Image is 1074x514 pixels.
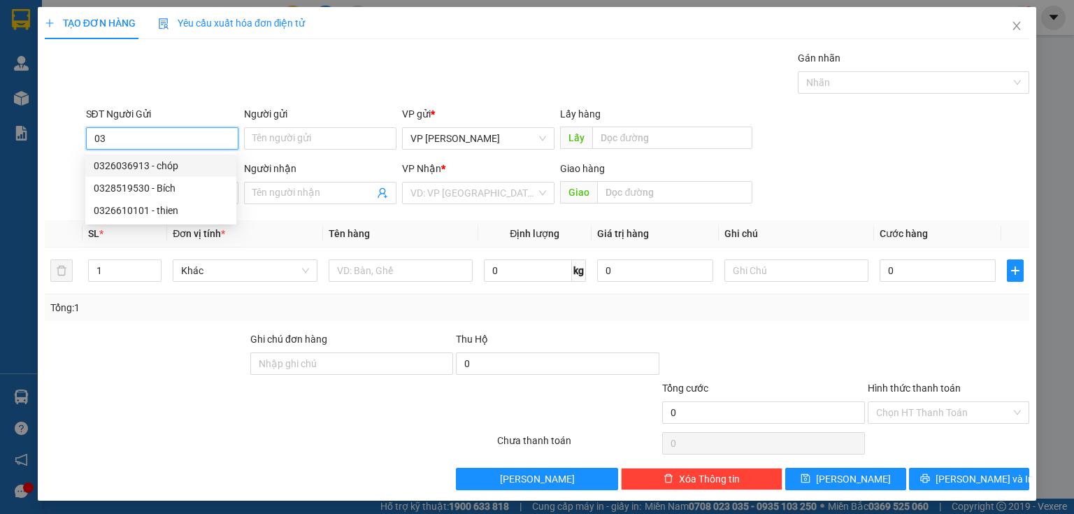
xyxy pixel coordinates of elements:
div: SĐT Người Gửi [86,106,238,122]
button: printer[PERSON_NAME] và In [909,468,1030,490]
span: VP Phan Rang [410,128,546,149]
div: 0326036913 - chóp [85,155,236,177]
span: TẠO ĐƠN HÀNG [45,17,136,29]
span: Giá trị hàng [597,228,649,239]
span: plus [45,18,55,28]
span: [PERSON_NAME] [500,471,575,487]
div: Tổng: 1 [50,300,415,315]
input: Ghi chú đơn hàng [250,352,453,375]
span: SL [88,228,99,239]
button: Close [997,7,1036,46]
div: Người nhận [244,161,396,176]
input: Dọc đường [592,127,752,149]
span: Yêu cầu xuất hóa đơn điện tử [158,17,306,29]
button: delete [50,259,73,282]
div: Người gửi [244,106,396,122]
span: printer [920,473,930,485]
th: Ghi chú [719,220,874,248]
span: kg [572,259,586,282]
input: Dọc đường [597,181,752,204]
button: deleteXóa Thông tin [621,468,782,490]
div: Chưa thanh toán [496,433,660,457]
div: 0328519530 - Bích [94,180,228,196]
div: 0326610101 - thien [94,203,228,218]
input: Ghi Chú [724,259,868,282]
span: Giao hàng [560,163,605,174]
button: save[PERSON_NAME] [785,468,906,490]
label: Ghi chú đơn hàng [250,334,327,345]
span: Định lượng [510,228,559,239]
div: VP gửi [402,106,554,122]
div: 0326610101 - thien [85,199,236,222]
span: user-add [377,187,388,199]
label: Hình thức thanh toán [868,383,961,394]
span: Lấy hàng [560,108,601,120]
input: VD: Bàn, Ghế [329,259,473,282]
span: [PERSON_NAME] và In [936,471,1033,487]
span: delete [664,473,673,485]
label: Gán nhãn [798,52,840,64]
span: Tổng cước [662,383,708,394]
span: VP Nhận [402,163,441,174]
button: [PERSON_NAME] [456,468,617,490]
button: plus [1007,259,1024,282]
span: Lấy [560,127,592,149]
span: save [801,473,810,485]
span: Thu Hộ [456,334,488,345]
span: Tên hàng [329,228,370,239]
span: Khác [181,260,308,281]
span: Giao [560,181,597,204]
span: Đơn vị tính [173,228,225,239]
span: Cước hàng [880,228,928,239]
div: 0326036913 - chóp [94,158,228,173]
img: icon [158,18,169,29]
span: [PERSON_NAME] [816,471,891,487]
div: 0328519530 - Bích [85,177,236,199]
span: plus [1008,265,1023,276]
span: close [1011,20,1022,31]
span: Xóa Thông tin [679,471,740,487]
input: 0 [597,259,713,282]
